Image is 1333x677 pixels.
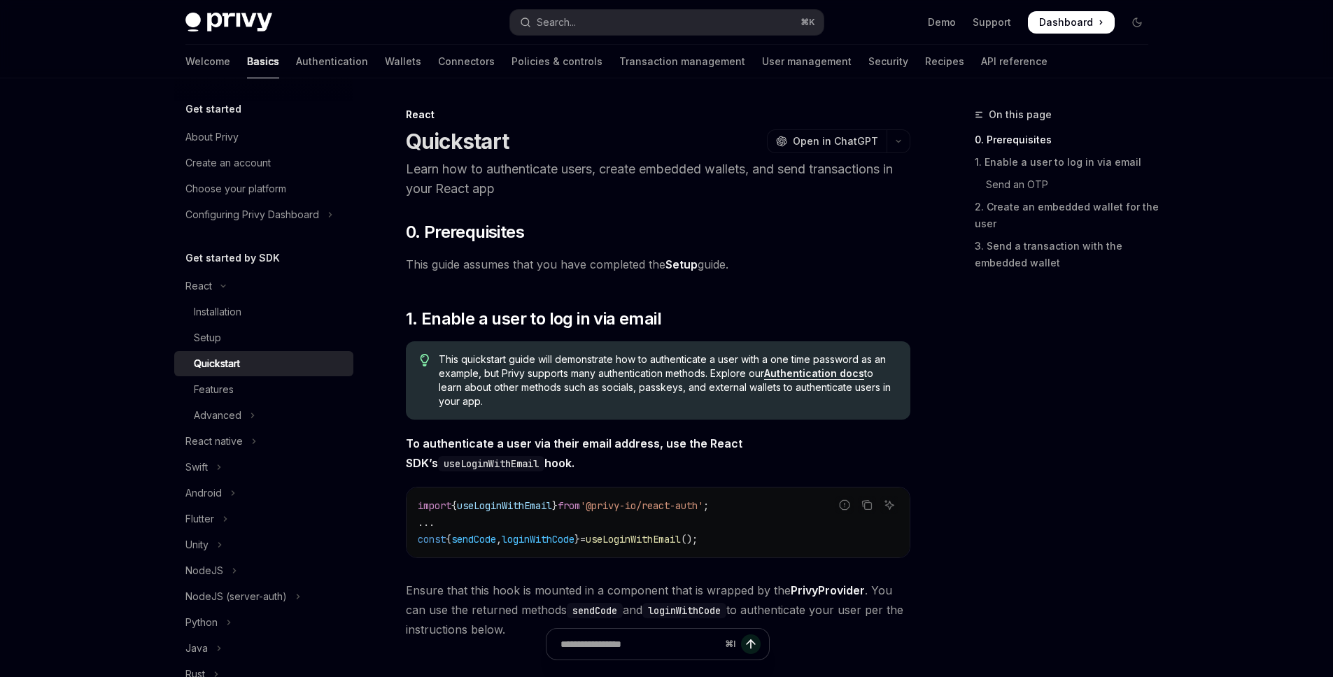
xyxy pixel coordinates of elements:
[928,15,956,29] a: Demo
[574,533,580,546] span: }
[174,584,353,609] button: Toggle NodeJS (server-auth) section
[194,329,221,346] div: Setup
[1028,11,1115,34] a: Dashboard
[446,533,451,546] span: {
[619,45,745,78] a: Transaction management
[537,14,576,31] div: Search...
[174,273,353,299] button: Toggle React section
[174,150,353,176] a: Create an account
[558,499,580,512] span: from
[496,533,502,546] span: ,
[385,45,421,78] a: Wallets
[194,355,240,372] div: Quickstart
[174,480,353,506] button: Toggle Android section
[247,45,279,78] a: Basics
[703,499,709,512] span: ;
[975,173,1159,196] a: Send an OTP
[438,456,544,471] code: useLoginWithEmail
[406,221,524,243] span: 0. Prerequisites
[502,533,574,546] span: loginWithCode
[439,352,896,408] span: This quickstart guide will demonstrate how to authenticate a user with a one time password as an ...
[406,108,910,122] div: React
[858,496,876,514] button: Copy the contents from the code block
[418,533,446,546] span: const
[185,129,239,145] div: About Privy
[567,603,623,618] code: sendCode
[406,436,742,470] strong: To authenticate a user via their email address, use the React SDK’s hook.
[510,10,824,35] button: Open search
[791,583,865,598] a: PrivyProvider
[406,159,910,199] p: Learn how to authenticate users, create embedded wallets, and send transactions in your React app
[185,485,222,501] div: Android
[762,45,852,78] a: User management
[174,532,353,557] button: Toggle Unity section
[642,603,726,618] code: loginWithCode
[457,499,552,512] span: useLoginWithEmail
[989,106,1052,123] span: On this page
[835,496,854,514] button: Report incorrect code
[418,516,435,529] span: ...
[174,299,353,325] a: Installation
[973,15,1011,29] a: Support
[185,180,286,197] div: Choose your platform
[174,558,353,583] button: Toggle NodeJS section
[174,176,353,201] a: Choose your platform
[185,433,243,450] div: React native
[975,235,1159,274] a: 3. Send a transaction with the embedded wallet
[185,45,230,78] a: Welcome
[185,459,208,476] div: Swift
[185,562,223,579] div: NodeJS
[174,325,353,350] a: Setup
[194,407,241,424] div: Advanced
[552,499,558,512] span: }
[194,304,241,320] div: Installation
[767,129,887,153] button: Open in ChatGPT
[185,13,272,32] img: dark logo
[185,614,218,631] div: Python
[174,636,353,661] button: Toggle Java section
[681,533,698,546] span: ();
[406,308,661,330] span: 1. Enable a user to log in via email
[764,367,864,380] a: Authentication docs
[185,511,214,527] div: Flutter
[586,533,681,546] span: useLoginWithEmail
[174,124,353,150] a: About Privy
[185,640,208,657] div: Java
[1039,15,1093,29] span: Dashboard
[174,403,353,428] button: Toggle Advanced section
[185,588,287,605] div: NodeJS (server-auth)
[174,429,353,454] button: Toggle React native section
[880,496,898,514] button: Ask AI
[185,101,241,117] h5: Get started
[1126,11,1148,34] button: Toggle dark mode
[174,506,353,532] button: Toggle Flutter section
[438,45,495,78] a: Connectors
[418,499,451,512] span: import
[174,377,353,402] a: Features
[868,45,908,78] a: Security
[580,499,703,512] span: '@privy-io/react-auth'
[560,629,719,660] input: Ask a question...
[512,45,602,78] a: Policies & controls
[296,45,368,78] a: Authentication
[185,250,280,266] h5: Get started by SDK
[451,499,457,512] span: {
[975,129,1159,151] a: 0. Prerequisites
[451,533,496,546] span: sendCode
[406,255,910,274] span: This guide assumes that you have completed the guide.
[174,202,353,227] button: Toggle Configuring Privy Dashboard section
[406,129,509,154] h1: Quickstart
[975,196,1159,235] a: 2. Create an embedded wallet for the user
[925,45,964,78] a: Recipes
[981,45,1048,78] a: API reference
[420,354,430,366] svg: Tip
[580,533,586,546] span: =
[185,206,319,223] div: Configuring Privy Dashboard
[185,155,271,171] div: Create an account
[185,536,209,553] div: Unity
[800,17,815,28] span: ⌘ K
[174,351,353,376] a: Quickstart
[194,381,234,398] div: Features
[975,151,1159,173] a: 1. Enable a user to log in via email
[174,455,353,480] button: Toggle Swift section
